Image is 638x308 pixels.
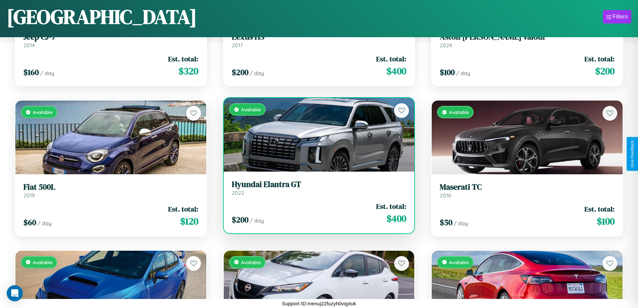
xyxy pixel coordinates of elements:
h3: Hyundai Elantra GT [232,180,407,189]
span: Available [449,109,469,115]
div: Give Feedback [630,140,635,168]
span: Available [33,109,53,115]
div: Open Intercom Messenger [7,285,23,301]
span: / day [454,220,468,227]
span: $ 50 [440,217,452,228]
a: Lexus HS2017 [232,32,407,49]
button: Filters [603,10,631,23]
h1: [GEOGRAPHIC_DATA] [7,3,197,30]
h3: Fiat 500L [23,182,198,192]
h3: Lexus HS [232,32,407,42]
span: / day [456,70,470,76]
span: 2014 [23,42,35,49]
span: $ 60 [23,217,36,228]
span: $ 320 [179,64,198,78]
a: Aston [PERSON_NAME] Valour2024 [440,32,615,49]
h3: Aston [PERSON_NAME] Valour [440,32,615,42]
span: Est. total: [584,54,615,64]
h3: Maserati TC [440,182,615,192]
span: $ 160 [23,67,39,78]
span: / day [40,70,54,76]
span: 2019 [23,192,35,199]
a: Maserati TC2016 [440,182,615,199]
span: / day [250,70,264,76]
span: 2016 [440,192,451,199]
p: Support ID: menuj22fuzyh0vqytuk [282,299,356,308]
h3: Jeep CJ-7 [23,32,198,42]
a: Hyundai Elantra GT2022 [232,180,407,196]
span: $ 200 [232,214,249,225]
span: $ 100 [440,67,455,78]
div: Filters [613,13,628,20]
span: Available [241,107,261,112]
a: Fiat 500L2019 [23,182,198,199]
span: $ 100 [597,214,615,228]
span: $ 200 [232,67,249,78]
span: $ 400 [386,212,406,225]
span: Est. total: [584,204,615,214]
span: Est. total: [376,54,406,64]
a: Jeep CJ-72014 [23,32,198,49]
span: 2017 [232,42,243,49]
span: 2022 [232,189,244,196]
span: Available [33,259,53,265]
span: Est. total: [168,204,198,214]
span: Available [449,259,469,265]
span: $ 120 [180,214,198,228]
span: Est. total: [168,54,198,64]
span: Est. total: [376,201,406,211]
span: / day [250,217,264,224]
span: $ 400 [386,64,406,78]
span: Available [241,259,261,265]
span: 2024 [440,42,452,49]
span: $ 200 [595,64,615,78]
span: / day [38,220,52,227]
